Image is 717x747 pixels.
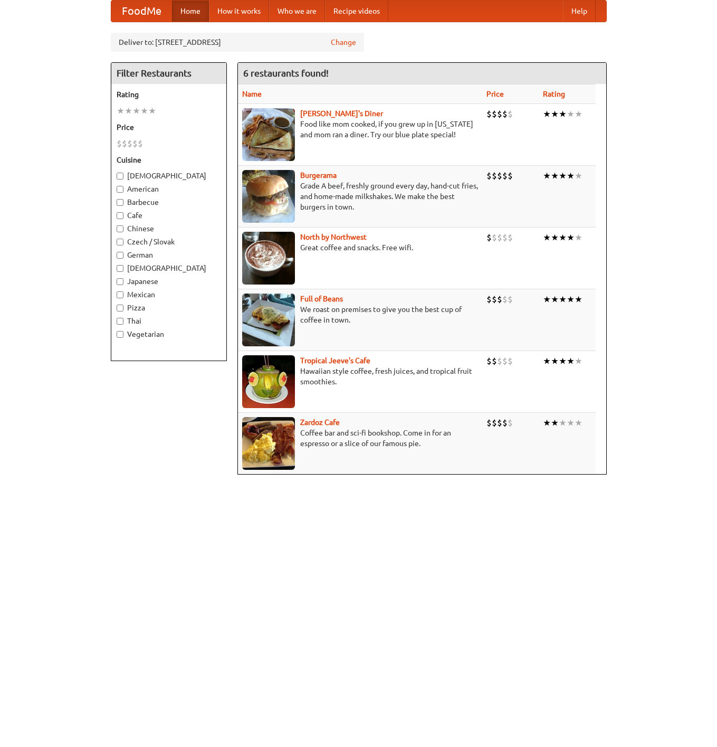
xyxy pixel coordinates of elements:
[140,105,148,117] li: ★
[559,170,567,182] li: ★
[543,232,551,243] li: ★
[117,291,123,298] input: Mexican
[242,181,478,212] p: Grade A beef, freshly ground every day, hand-cut fries, and home-made milkshakes. We make the bes...
[117,289,221,300] label: Mexican
[300,356,370,365] a: Tropical Jeeve's Cafe
[117,318,123,325] input: Thai
[242,355,295,408] img: jeeves.jpg
[117,331,123,338] input: Vegetarian
[486,108,492,120] li: $
[492,355,497,367] li: $
[117,250,221,260] label: German
[551,417,559,429] li: ★
[117,199,123,206] input: Barbecue
[508,417,513,429] li: $
[242,304,478,325] p: We roast on premises to give you the best cup of coffee in town.
[138,138,143,149] li: $
[486,90,504,98] a: Price
[551,355,559,367] li: ★
[117,225,123,232] input: Chinese
[300,418,340,427] a: Zardoz Cafe
[117,265,123,272] input: [DEMOGRAPHIC_DATA]
[575,108,582,120] li: ★
[559,108,567,120] li: ★
[242,170,295,223] img: burgerama.jpg
[567,294,575,305] li: ★
[563,1,596,22] a: Help
[111,1,172,22] a: FoodMe
[132,138,138,149] li: $
[575,355,582,367] li: ★
[497,108,502,120] li: $
[117,302,221,313] label: Pizza
[486,294,492,305] li: $
[492,417,497,429] li: $
[242,428,478,449] p: Coffee bar and sci-fi bookshop. Come in for an espresso or a slice of our famous pie.
[551,232,559,243] li: ★
[492,232,497,243] li: $
[117,316,221,326] label: Thai
[551,108,559,120] li: ★
[502,417,508,429] li: $
[567,417,575,429] li: ★
[117,212,123,219] input: Cafe
[575,170,582,182] li: ★
[497,232,502,243] li: $
[492,170,497,182] li: $
[148,105,156,117] li: ★
[497,355,502,367] li: $
[502,355,508,367] li: $
[117,237,221,247] label: Czech / Slovak
[117,171,221,181] label: [DEMOGRAPHIC_DATA]
[575,417,582,429] li: ★
[117,239,123,245] input: Czech / Slovak
[559,232,567,243] li: ★
[502,294,508,305] li: $
[117,252,123,259] input: German
[125,105,132,117] li: ★
[111,33,364,52] div: Deliver to: [STREET_ADDRESS]
[242,108,295,161] img: sallys.jpg
[300,109,383,118] b: [PERSON_NAME]'s Diner
[300,233,367,241] a: North by Northwest
[117,263,221,273] label: [DEMOGRAPHIC_DATA]
[300,171,337,179] b: Burgerama
[497,417,502,429] li: $
[242,119,478,140] p: Food like mom cooked, if you grew up in [US_STATE] and mom ran a diner. Try our blue plate special!
[127,138,132,149] li: $
[117,197,221,207] label: Barbecue
[325,1,388,22] a: Recipe videos
[117,155,221,165] h5: Cuisine
[243,68,329,78] ng-pluralize: 6 restaurants found!
[508,108,513,120] li: $
[111,63,226,84] h4: Filter Restaurants
[117,138,122,149] li: $
[502,170,508,182] li: $
[508,294,513,305] li: $
[559,355,567,367] li: ★
[559,417,567,429] li: ★
[575,232,582,243] li: ★
[567,355,575,367] li: ★
[117,329,221,339] label: Vegetarian
[117,223,221,234] label: Chinese
[242,90,262,98] a: Name
[242,294,295,346] img: beans.jpg
[269,1,325,22] a: Who we are
[543,170,551,182] li: ★
[117,276,221,287] label: Japanese
[502,108,508,120] li: $
[486,170,492,182] li: $
[117,122,221,133] h5: Price
[486,417,492,429] li: $
[486,355,492,367] li: $
[567,170,575,182] li: ★
[492,108,497,120] li: $
[117,184,221,194] label: American
[242,242,478,253] p: Great coffee and snacks. Free wifi.
[497,170,502,182] li: $
[543,294,551,305] li: ★
[117,105,125,117] li: ★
